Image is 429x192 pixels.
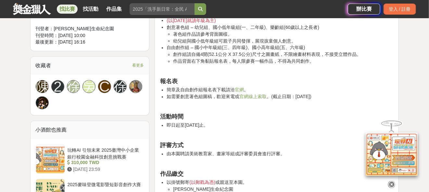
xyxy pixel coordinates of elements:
li: 著色組作品請參考背面圖樣。 [173,31,393,38]
a: 辦比賽 [348,4,380,15]
div: 小酒館也推薦 [31,121,149,139]
a: 徐 [67,80,80,93]
div: 登入 / 註冊 [384,4,416,15]
div: 玩轉AI 引領未來 2025臺灣中小企業銀行校園金融科技創意挑戰賽 [68,147,142,160]
div: 最後更新： [DATE] 16:16 [36,39,144,46]
a: Avatar [36,96,49,109]
li: 幼兒組與國小低年級組可親子共同發揮，展現孩童個人創意。 [173,38,393,45]
li: 由本園聘請美術教育家、畫家等組成評審委員會進行評審。 [167,151,393,158]
span: 看更多 [132,62,144,69]
div: 310,000 TWD [68,160,142,166]
a: C [98,80,111,93]
input: 2025「洗手新日常：全民 ALL IN」洗手歌全台徵選 [130,3,195,15]
div: 刊登者： [PERSON_NAME]生命紀念園 [36,25,144,32]
a: 玩轉AI 引領未來 2025臺灣中小企業銀行校園金融科技創意挑戰賽 310,000 TWD [DATE] 23:59 [36,145,144,174]
span: (以郵戳為憑) [189,180,215,185]
li: 自由創作組 – 國小中年級組(三、四年級)、國小高年級組(五、六年級) [167,45,393,65]
a: 作品集 [104,5,124,14]
a: 找比賽 [57,5,78,14]
li: 作品背面右下角黏貼報名表，每人限參賽一幅作品，不得為共同創作。 [173,58,393,65]
a: 官網線上索取 [239,94,267,99]
strong: 作品繳交 [160,171,183,177]
a: Avatar [129,80,142,93]
strong: 評審方式 [160,142,183,149]
strong: 報名表 [160,78,178,85]
li: 創意著色組 – 幼兒組、國小低年級組(一、二年級)、樂齡組(60歲以上之長者) [167,24,393,45]
a: 官網 [235,87,244,93]
a: 吳 [82,80,95,93]
img: Avatar [36,97,48,109]
img: Avatar [130,81,142,93]
a: 徐 [114,80,127,93]
a: 找活動 [80,5,101,14]
li: 即日起至[DATE]止。 [167,122,393,129]
a: 2 [51,80,64,93]
li: 如需要創意著色組圖稿，歡迎來電或 。(截止日期：[DATE]) [167,94,393,100]
li: 簡章及自由創作組報名表下載請洽 。 [167,87,393,94]
span: 收藏者 [36,63,51,69]
li: 創作組請自備4開(52.1公分 X 37.5公分)尺寸之圖畫紙，不限繪畫材料表現，不接受立體作品。 [173,51,393,58]
span: (以[DATE]就讀年級為主) [167,18,216,23]
div: 刊登時間： [DATE] 10:00 [36,32,144,39]
div: [DATE] 23:59 [68,166,142,173]
img: d2146d9a-e6f6-4337-9592-8cefde37ba6b.png [366,133,418,176]
strong: 活動時間 [160,114,183,120]
a: 陳 [36,80,49,93]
